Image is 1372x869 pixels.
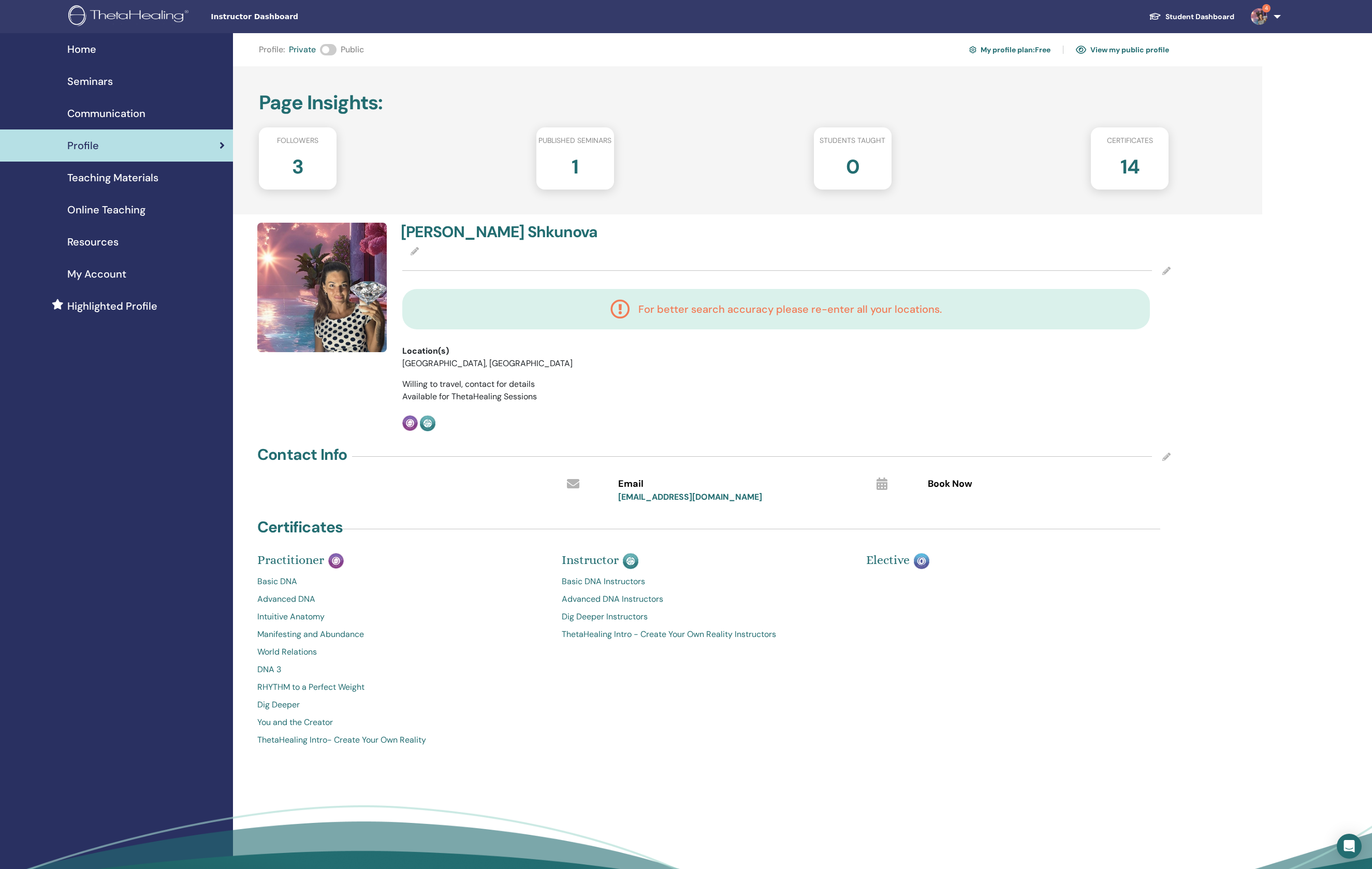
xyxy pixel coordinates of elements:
[402,345,449,357] span: Location(s)
[257,611,546,623] a: Intuitive Anatomy
[402,391,537,402] span: Available for ThetaHealing Sessions
[1076,41,1169,58] a: View my public profile
[402,379,535,389] span: Willing to travel, contact for details
[257,593,546,605] a: Advanced DNA
[820,135,885,146] span: Students taught
[969,45,976,55] img: cog.svg
[1141,7,1243,26] a: Student Dashboard
[562,593,851,605] a: Advanced DNA Instructors
[67,266,126,282] span: My Account
[538,135,611,146] span: Published seminars
[257,628,546,641] a: Manifesting and Abundance
[67,298,157,314] span: Highlighted Profile
[1262,4,1271,12] span: 4
[1120,150,1140,179] h2: 14
[289,44,316,56] span: Private
[562,553,619,567] span: Instructor
[67,170,158,185] span: Teaching Materials
[1107,135,1153,146] span: Certificates
[257,223,387,352] img: default.jpg
[67,106,145,121] span: Communication
[259,44,285,56] span: Profile :
[969,41,1050,58] a: My profile plan:Free
[1076,45,1086,54] img: eye.svg
[211,11,366,22] span: Instructor Dashboard
[562,575,851,588] a: Basic DNA Instructors
[257,518,343,537] h4: Certificates
[1251,8,1267,25] img: default.jpg
[67,41,96,57] span: Home
[67,74,113,89] span: Seminars
[562,611,851,623] a: Dig Deeper Instructors
[68,5,192,28] img: logo.png
[401,223,780,241] h4: [PERSON_NAME] Shkunova
[257,681,546,693] a: RHYTHM to a Perfect Weight
[277,135,318,146] span: Followers
[402,357,713,370] li: [GEOGRAPHIC_DATA], [GEOGRAPHIC_DATA]
[292,150,303,179] h2: 3
[259,91,1169,115] h2: Page Insights :
[846,150,859,179] h2: 0
[67,234,119,250] span: Resources
[618,491,762,502] a: [EMAIL_ADDRESS][DOMAIN_NAME]
[257,734,546,746] a: ThetaHealing Intro- Create Your Own Reality
[1149,12,1161,21] img: graduation-cap-white.svg
[257,663,546,676] a: DNA 3
[257,575,546,588] a: Basic DNA
[866,553,910,567] span: Elective
[572,150,578,179] h2: 1
[341,44,364,56] span: Public
[67,138,99,153] span: Profile
[67,202,145,218] span: Online Teaching
[928,477,972,491] span: Book Now
[257,646,546,658] a: World Relations
[618,477,644,491] span: Email
[638,303,942,315] h4: For better search accuracy please re-enter all your locations.
[562,628,851,641] a: ThetaHealing Intro - Create Your Own Reality Instructors
[257,699,546,711] a: Dig Deeper
[1337,834,1362,859] div: Open Intercom Messenger
[257,445,347,464] h4: Contact Info
[257,553,324,567] span: Practitioner
[257,716,546,729] a: You and the Creator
